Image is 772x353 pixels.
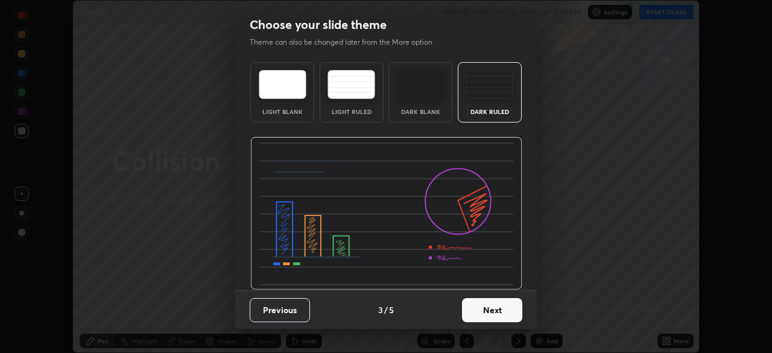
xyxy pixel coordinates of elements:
img: darkTheme.f0cc69e5.svg [397,70,445,99]
p: Theme can also be changed later from the More option [250,37,445,48]
img: lightRuledTheme.5fabf969.svg [327,70,375,99]
h2: Choose your slide theme [250,17,387,33]
h4: / [384,304,388,316]
h4: 3 [378,304,383,316]
div: Dark Blank [396,109,445,115]
img: lightTheme.e5ed3b09.svg [259,70,306,99]
img: darkRuledThemeBanner.864f114c.svg [250,137,522,290]
button: Previous [250,298,310,322]
img: darkRuledTheme.de295e13.svg [466,70,513,99]
h4: 5 [389,304,394,316]
button: Next [462,298,522,322]
div: Light Blank [258,109,306,115]
div: Dark Ruled [466,109,514,115]
div: Light Ruled [327,109,376,115]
